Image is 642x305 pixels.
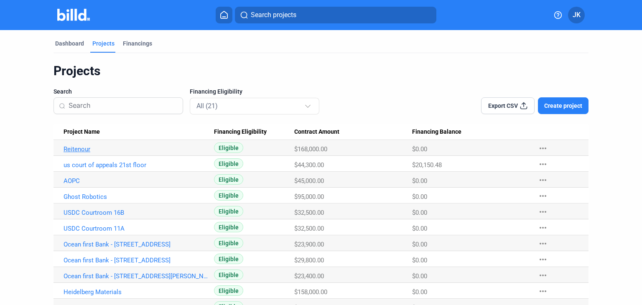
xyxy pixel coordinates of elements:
[214,285,243,296] span: Eligible
[412,257,427,264] span: $0.00
[123,39,152,48] div: Financings
[573,10,581,20] span: JK
[412,177,427,185] span: $0.00
[538,175,548,185] mat-icon: more_horiz
[214,128,267,136] span: Financing Eligibility
[294,225,324,232] span: $32,500.00
[412,128,461,136] span: Financing Balance
[294,272,324,280] span: $23,400.00
[53,63,588,79] div: Projects
[294,177,324,185] span: $45,000.00
[53,87,72,96] span: Search
[412,272,427,280] span: $0.00
[214,158,243,169] span: Eligible
[294,128,339,136] span: Contract Amount
[92,39,115,48] div: Projects
[214,174,243,185] span: Eligible
[412,161,442,169] span: $20,150.48
[294,241,324,248] span: $23,900.00
[214,238,243,248] span: Eligible
[64,225,209,232] a: USDC Courtroom 11A
[412,241,427,248] span: $0.00
[538,159,548,169] mat-icon: more_horiz
[481,97,535,114] button: Export CSV
[190,87,242,96] span: Financing Eligibility
[214,269,243,280] span: Eligible
[251,10,296,20] span: Search projects
[69,97,178,114] input: Search
[412,209,427,216] span: $0.00
[538,270,548,280] mat-icon: more_horiz
[57,9,90,21] img: Billd Company Logo
[64,257,209,264] a: Ocean first Bank - [STREET_ADDRESS]
[294,193,324,201] span: $95,000.00
[235,7,436,23] button: Search projects
[214,222,243,232] span: Eligible
[64,128,100,136] span: Project Name
[538,97,588,114] button: Create project
[538,286,548,296] mat-icon: more_horiz
[196,102,218,110] mat-select-trigger: All (21)
[544,102,582,110] span: Create project
[214,254,243,264] span: Eligible
[64,193,209,201] a: Ghost Robotics
[214,142,243,153] span: Eligible
[55,39,84,48] div: Dashboard
[294,257,324,264] span: $29,800.00
[538,191,548,201] mat-icon: more_horiz
[412,128,530,136] div: Financing Balance
[64,272,209,280] a: Ocean first Bank - [STREET_ADDRESS][PERSON_NAME]
[214,128,294,136] div: Financing Eligibility
[412,288,427,296] span: $0.00
[538,207,548,217] mat-icon: more_horiz
[294,128,412,136] div: Contract Amount
[64,241,209,248] a: Ocean first Bank - [STREET_ADDRESS]
[538,254,548,264] mat-icon: more_horiz
[538,239,548,249] mat-icon: more_horiz
[568,7,585,23] button: JK
[64,288,209,296] a: Heidelberg Materials
[538,143,548,153] mat-icon: more_horiz
[294,288,327,296] span: $158,000.00
[488,102,518,110] span: Export CSV
[214,206,243,216] span: Eligible
[294,209,324,216] span: $32,500.00
[294,161,324,169] span: $44,300.00
[412,225,427,232] span: $0.00
[412,193,427,201] span: $0.00
[538,223,548,233] mat-icon: more_horiz
[64,209,209,216] a: USDC Courtroom 16B
[64,145,209,153] a: Reitenour
[294,145,327,153] span: $168,000.00
[64,161,209,169] a: us court of appeals 21st floor
[412,145,427,153] span: $0.00
[64,128,214,136] div: Project Name
[214,190,243,201] span: Eligible
[64,177,209,185] a: AOPC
